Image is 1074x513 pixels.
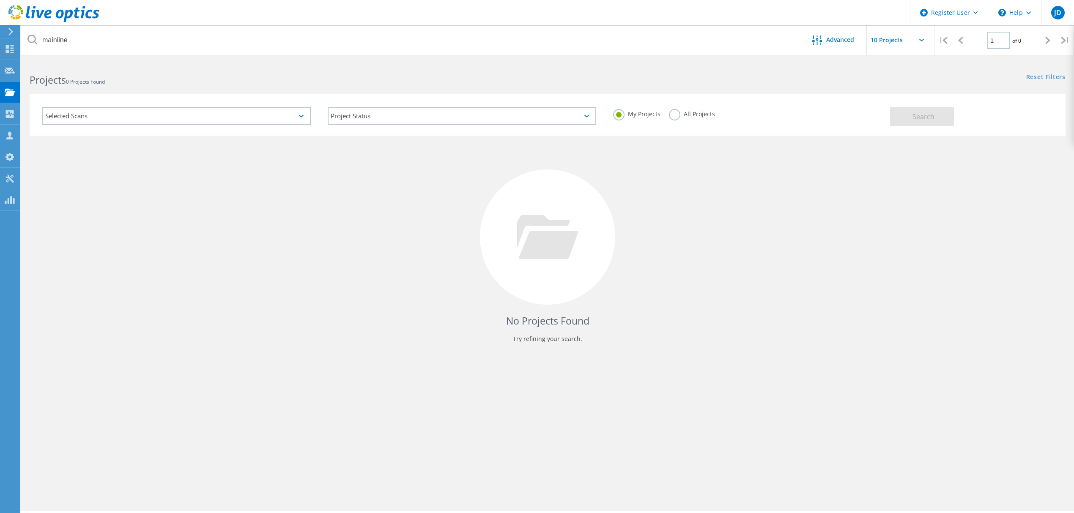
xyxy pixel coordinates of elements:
[328,107,596,125] div: Project Status
[30,73,66,87] b: Projects
[38,314,1057,328] h4: No Projects Found
[912,112,934,121] span: Search
[934,25,952,55] div: |
[8,18,99,24] a: Live Optics Dashboard
[1054,9,1061,16] span: JD
[613,109,660,117] label: My Projects
[42,107,311,125] div: Selected Scans
[1057,25,1074,55] div: |
[998,9,1006,16] svg: \n
[1012,37,1021,44] span: of 0
[21,25,800,55] input: Search projects by name, owner, ID, company, etc
[890,107,954,126] button: Search
[1026,74,1066,81] a: Reset Filters
[826,37,854,43] span: Advanced
[66,78,105,85] span: 0 Projects Found
[669,109,715,117] label: All Projects
[38,332,1057,346] p: Try refining your search.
